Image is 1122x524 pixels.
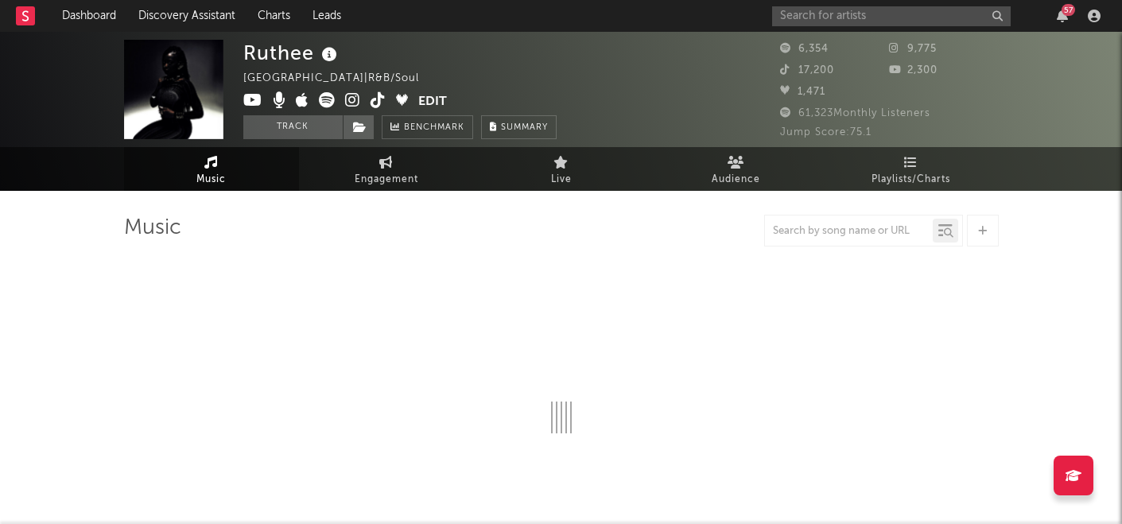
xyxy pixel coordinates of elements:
[481,115,557,139] button: Summary
[243,69,437,88] div: [GEOGRAPHIC_DATA] | R&B/Soul
[124,147,299,191] a: Music
[243,115,343,139] button: Track
[243,40,341,66] div: Ruthee
[501,123,548,132] span: Summary
[780,87,825,97] span: 1,471
[780,108,930,118] span: 61,323 Monthly Listeners
[649,147,824,191] a: Audience
[196,170,226,189] span: Music
[780,127,872,138] span: Jump Score: 75.1
[404,118,464,138] span: Benchmark
[1062,4,1075,16] div: 57
[382,115,473,139] a: Benchmark
[355,170,418,189] span: Engagement
[765,225,933,238] input: Search by song name or URL
[780,44,829,54] span: 6,354
[772,6,1011,26] input: Search for artists
[1057,10,1068,22] button: 57
[780,65,834,76] span: 17,200
[889,65,938,76] span: 2,300
[889,44,937,54] span: 9,775
[551,170,572,189] span: Live
[712,170,760,189] span: Audience
[824,147,999,191] a: Playlists/Charts
[418,92,447,112] button: Edit
[299,147,474,191] a: Engagement
[872,170,950,189] span: Playlists/Charts
[474,147,649,191] a: Live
